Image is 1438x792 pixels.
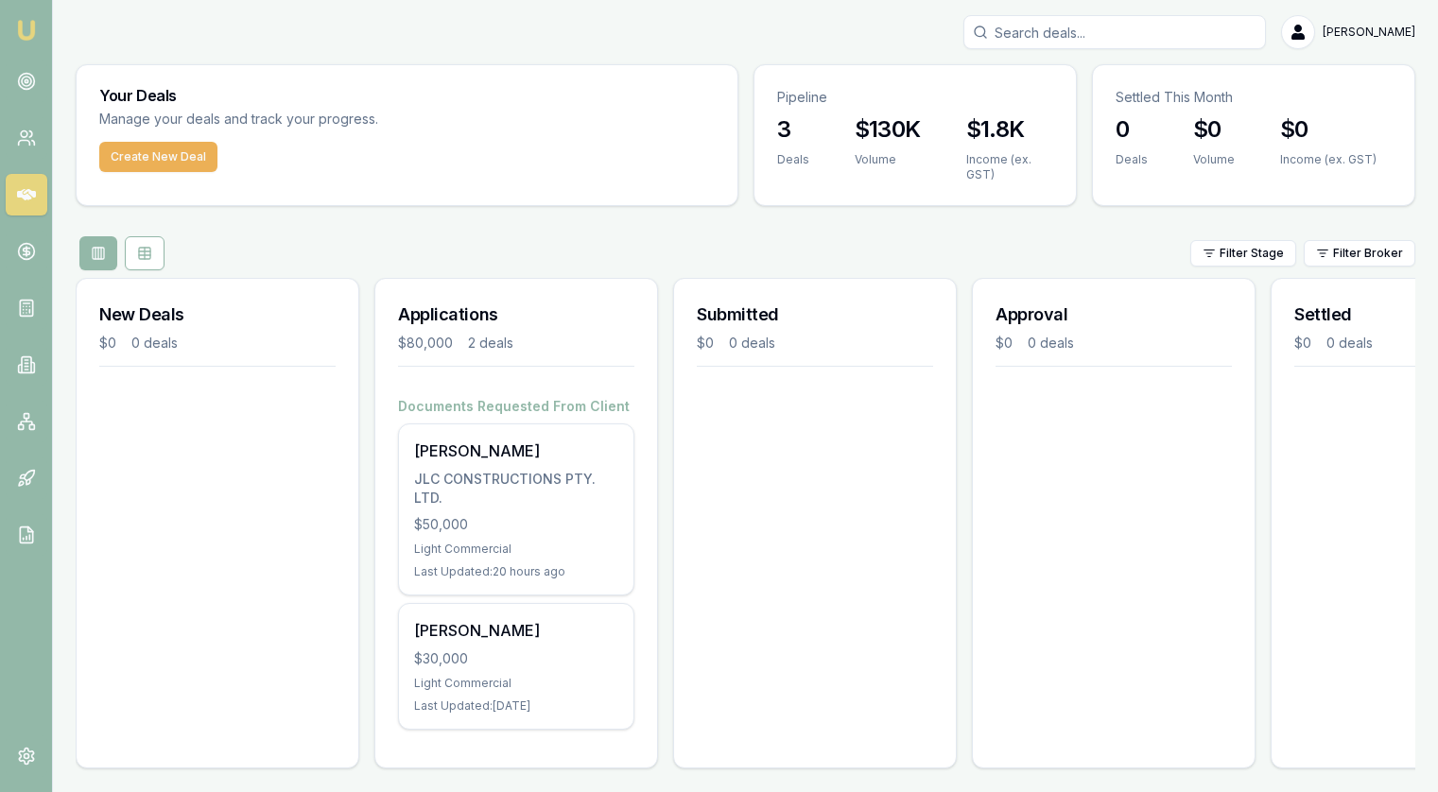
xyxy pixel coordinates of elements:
p: Manage your deals and track your progress. [99,109,583,130]
div: Income (ex. GST) [966,152,1053,182]
div: Last Updated: [DATE] [414,698,618,714]
p: Pipeline [777,88,1053,107]
div: Light Commercial [414,676,618,691]
h4: Documents Requested From Client [398,397,634,416]
div: Last Updated: 20 hours ago [414,564,618,579]
div: $80,000 [398,334,453,353]
div: $0 [697,334,714,353]
h3: Your Deals [99,88,715,103]
h3: 0 [1116,114,1148,145]
div: Volume [855,152,921,167]
span: [PERSON_NAME] [1323,25,1415,40]
button: Create New Deal [99,142,217,172]
div: $0 [996,334,1013,353]
span: Filter Stage [1220,246,1284,261]
input: Search deals [963,15,1266,49]
h3: Applications [398,301,634,328]
h3: Submitted [697,301,933,328]
span: Filter Broker [1333,246,1403,261]
div: 0 deals [1326,334,1373,353]
h3: 3 [777,114,809,145]
div: 0 deals [729,334,775,353]
button: Filter Broker [1304,240,1415,267]
button: Filter Stage [1190,240,1296,267]
div: $0 [99,334,116,353]
div: Deals [777,152,809,167]
div: $30,000 [414,649,618,668]
div: Deals [1116,152,1148,167]
div: Light Commercial [414,542,618,557]
div: Volume [1193,152,1235,167]
div: 0 deals [1028,334,1074,353]
div: [PERSON_NAME] [414,439,618,462]
div: JLC CONSTRUCTIONS PTY. LTD. [414,470,618,508]
div: $50,000 [414,515,618,534]
h3: $130K [855,114,921,145]
div: Income (ex. GST) [1280,152,1377,167]
h3: $0 [1193,114,1235,145]
h3: Approval [996,301,1232,328]
div: 0 deals [131,334,178,353]
div: [PERSON_NAME] [414,619,618,642]
h3: $1.8K [966,114,1053,145]
div: $0 [1294,334,1311,353]
p: Settled This Month [1116,88,1392,107]
h3: $0 [1280,114,1377,145]
div: 2 deals [468,334,513,353]
h3: New Deals [99,301,336,328]
img: emu-icon-u.png [15,19,38,42]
